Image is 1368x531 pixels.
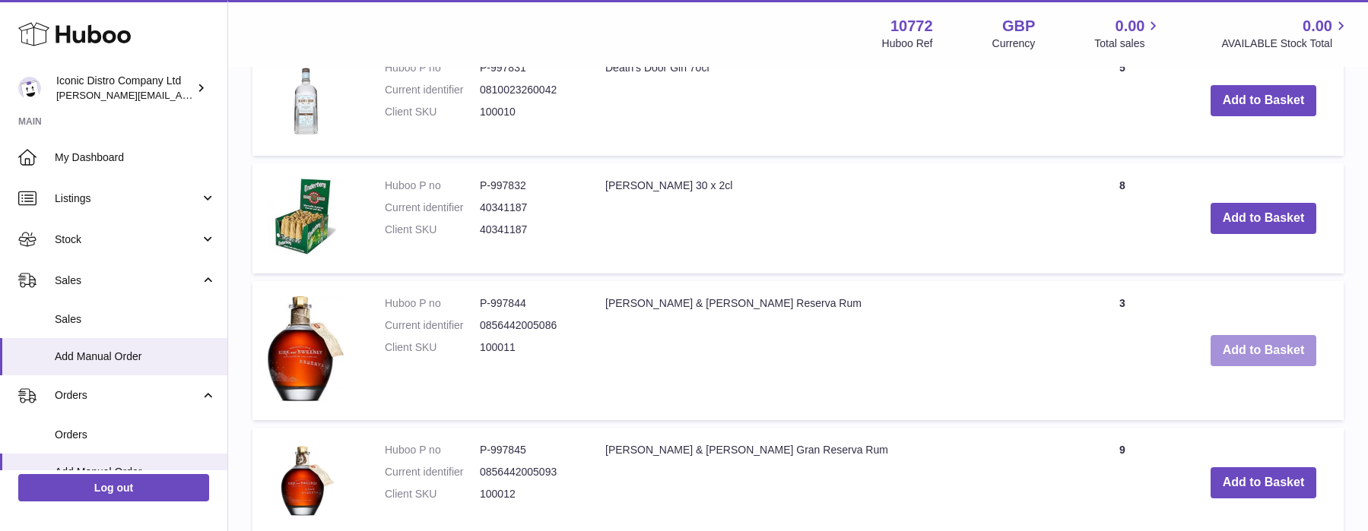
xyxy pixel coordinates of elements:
[268,179,344,254] img: Underberg 30 x 2cl
[385,105,480,119] dt: Client SKU
[480,201,575,215] dd: 40341187
[1211,203,1317,234] button: Add to Basket
[385,83,480,97] dt: Current identifier
[18,474,209,501] a: Log out
[480,61,575,75] dd: P-997831
[480,223,575,237] dd: 40341187
[385,61,480,75] dt: Huboo P no
[55,465,216,479] span: Add Manual Order
[385,318,480,333] dt: Current identifier
[268,296,344,401] img: Kirk & Sweeney Reserva Rum
[1094,36,1162,51] span: Total sales
[1211,335,1317,366] button: Add to Basket
[385,340,480,355] dt: Client SKU
[1062,46,1183,156] td: 5
[385,179,480,193] dt: Huboo P no
[992,36,1036,51] div: Currency
[480,487,575,501] dd: 100012
[1211,467,1317,498] button: Add to Basket
[480,179,575,193] dd: P-997832
[480,83,575,97] dd: 0810023260042
[1303,16,1332,36] span: 0.00
[268,61,344,137] img: Death's Door Gin 70cl
[590,281,1062,420] td: [PERSON_NAME] & [PERSON_NAME] Reserva Rum
[1221,36,1350,51] span: AVAILABLE Stock Total
[1094,16,1162,51] a: 0.00 Total sales
[385,296,480,311] dt: Huboo P no
[480,296,575,311] dd: P-997844
[890,16,933,36] strong: 10772
[55,191,200,206] span: Listings
[1062,281,1183,420] td: 3
[1002,16,1035,36] strong: GBP
[55,273,200,288] span: Sales
[385,487,480,501] dt: Client SKU
[480,318,575,333] dd: 0856442005086
[55,312,216,327] span: Sales
[385,465,480,479] dt: Current identifier
[56,89,305,101] span: [PERSON_NAME][EMAIL_ADDRESS][DOMAIN_NAME]
[385,443,480,457] dt: Huboo P no
[1116,16,1145,36] span: 0.00
[480,465,575,479] dd: 0856442005093
[18,77,41,100] img: paul@iconicdistro.com
[590,163,1062,273] td: [PERSON_NAME] 30 x 2cl
[1221,16,1350,51] a: 0.00 AVAILABLE Stock Total
[1062,163,1183,273] td: 8
[55,150,216,165] span: My Dashboard
[480,443,575,457] dd: P-997845
[385,201,480,215] dt: Current identifier
[268,443,344,519] img: Kirk & Sweeney Gran Reserva Rum
[480,105,575,119] dd: 100010
[55,428,216,442] span: Orders
[385,223,480,237] dt: Client SKU
[882,36,933,51] div: Huboo Ref
[1211,85,1317,116] button: Add to Basket
[55,388,200,403] span: Orders
[55,349,216,364] span: Add Manual Order
[480,340,575,355] dd: 100011
[590,46,1062,156] td: Death's Door Gin 70cl
[56,74,193,103] div: Iconic Distro Company Ltd
[55,232,200,247] span: Stock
